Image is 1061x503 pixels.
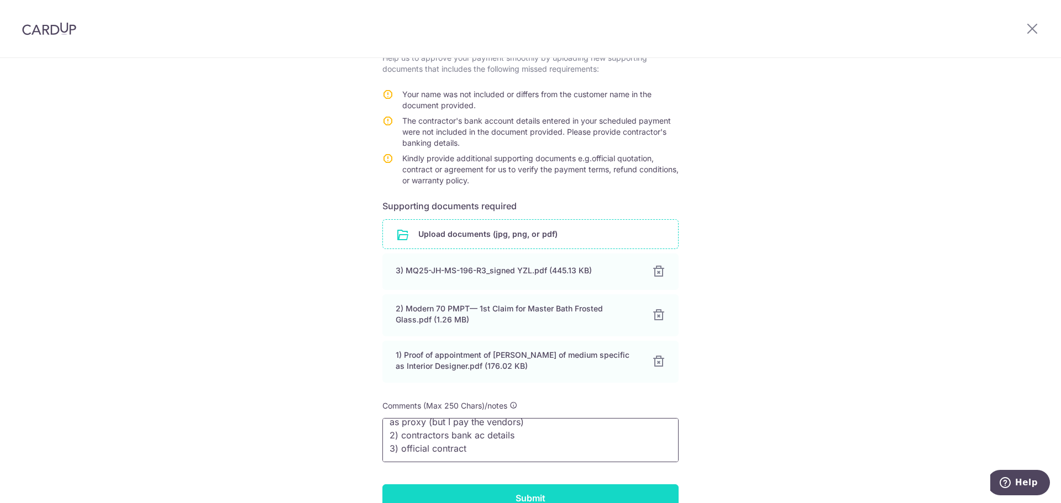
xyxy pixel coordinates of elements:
img: CardUp [22,22,76,35]
div: Upload documents (jpg, png, or pdf) [382,219,679,249]
p: Help us to approve your payment smoothly by uploading new supporting documents that includes the ... [382,52,679,75]
span: Kindly provide additional supporting documents e.g.official quotation, contract or agreement for ... [402,153,679,185]
span: Your name was not included or differs from the customer name in the document provided. [402,89,652,110]
div: 1) Proof of appointment of [PERSON_NAME] of medium specific as Interior Designer.pdf (176.02 KB) [396,350,639,372]
span: The contractor's bank account details entered in your scheduled payment were not included in the ... [402,116,671,147]
iframe: Opens a widget where you can find more information [990,470,1050,497]
div: 3) MQ25-JH-MS-196-R3_signed YZL.pdf (445.13 KB) [396,265,639,276]
div: 2) Modern 70 PMPT— 1st Claim for Master Bath Frosted Glass.pdf (1.26 MB) [396,303,639,325]
h6: Supporting documents required [382,199,679,213]
span: Comments (Max 250 Chars)/notes [382,401,507,410]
